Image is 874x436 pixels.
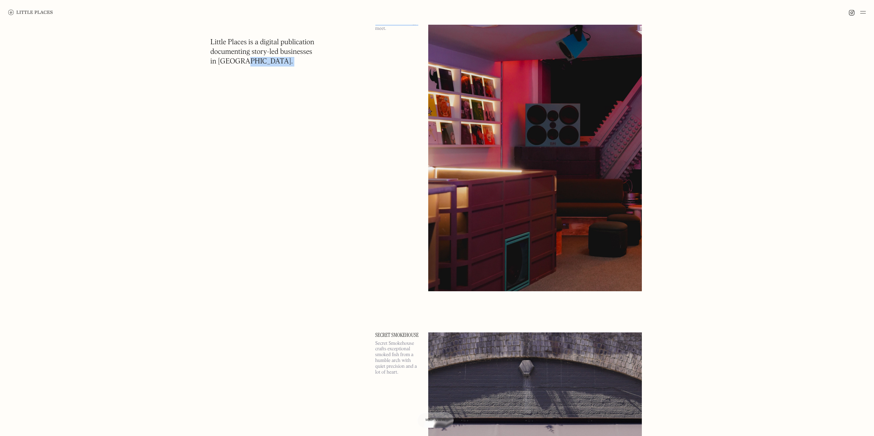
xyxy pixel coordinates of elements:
h1: Little Places is a digital publication documenting story-led businesses in [GEOGRAPHIC_DATA]. [211,38,315,67]
p: Secret Smokehouse crafts exceptional smoked fish from a humble arch with quiet precision and a lo... [375,341,420,375]
a: Map view [417,413,454,428]
span: Map view [425,418,445,422]
a: Secret Smokehouse [375,332,420,338]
